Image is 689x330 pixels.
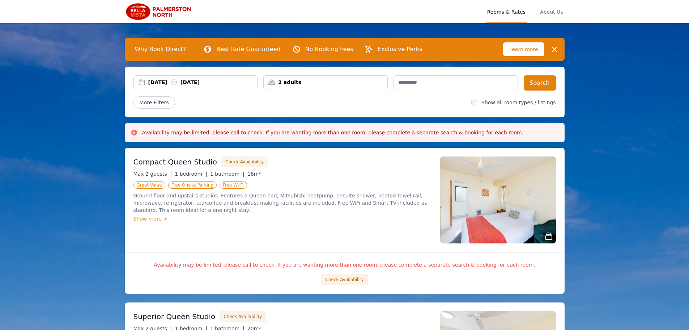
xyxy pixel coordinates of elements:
p: Best Rate Guaranteed [216,45,280,54]
div: [DATE] [DATE] [148,79,258,86]
span: 1 bathroom | [210,171,244,177]
h3: Superior Queen Studio [133,312,216,322]
p: Availability may be limited, please call to check. If you are wanting more than one room, please ... [133,261,556,268]
span: Free Wi-Fi [220,181,247,189]
button: Check Availability [321,274,367,285]
img: Bella Vista Palmerston North [125,3,194,20]
p: No Booking Fees [305,45,353,54]
span: More Filters [133,96,175,109]
h3: Availability may be limited, please call to check. If you are wanting more than one room, please ... [142,129,524,136]
span: Why Book Direct? [129,42,192,57]
div: 2 adults [264,79,387,86]
button: Check Availability [220,311,266,322]
span: Great Value [133,181,165,189]
p: Ground floor and upstairs studios. Features a Queen bed, Mitsubishi heatpump, ensuite shower, hea... [133,192,431,214]
p: Exclusive Perks [378,45,422,54]
span: Free Onsite Parking [168,181,217,189]
span: Max 2 guests | [133,171,172,177]
span: Learn more [503,42,544,56]
label: Show all room types / listings [481,100,556,105]
span: 16m² [247,171,261,177]
button: Check Availability [221,156,268,167]
button: Search [524,75,556,91]
h3: Compact Queen Studio [133,157,217,167]
div: Show more > [133,215,431,222]
span: 1 bedroom | [175,171,207,177]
